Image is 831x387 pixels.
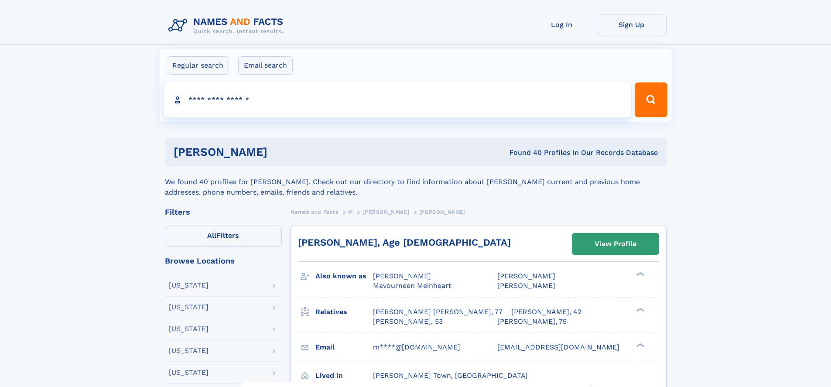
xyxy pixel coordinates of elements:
span: [EMAIL_ADDRESS][DOMAIN_NAME] [497,343,619,351]
div: We found 40 profiles for [PERSON_NAME]. Check out our directory to find information about [PERSON... [165,166,667,198]
a: Log In [527,14,597,35]
div: [US_STATE] [169,282,209,289]
a: [PERSON_NAME] [PERSON_NAME], 77 [373,307,503,317]
input: search input [164,82,631,117]
h1: [PERSON_NAME] [174,147,389,158]
label: Filters [165,226,282,247]
span: [PERSON_NAME] [362,209,409,215]
div: ❯ [634,307,645,312]
h3: Lived in [315,368,373,383]
span: [PERSON_NAME] [497,281,555,290]
div: [US_STATE] [169,304,209,311]
span: Mavourneen Meinheart [373,281,451,290]
a: [PERSON_NAME], Age [DEMOGRAPHIC_DATA] [298,237,511,248]
button: Search Button [635,82,667,117]
h3: Relatives [315,305,373,319]
a: [PERSON_NAME], 42 [511,307,581,317]
a: View Profile [572,233,659,254]
h3: Also known as [315,269,373,284]
div: [US_STATE] [169,369,209,376]
a: Sign Up [597,14,667,35]
div: Browse Locations [165,257,282,265]
div: [US_STATE] [169,325,209,332]
a: Names and Facts [291,206,339,217]
label: Regular search [167,56,229,75]
span: [PERSON_NAME] [373,272,431,280]
div: View Profile [595,234,636,254]
h3: Email [315,340,373,355]
label: Email search [238,56,293,75]
div: [US_STATE] [169,347,209,354]
div: Found 40 Profiles In Our Records Database [388,148,658,158]
a: [PERSON_NAME], 53 [373,317,443,326]
a: [PERSON_NAME], 75 [497,317,567,326]
span: [PERSON_NAME] Town, [GEOGRAPHIC_DATA] [373,371,528,380]
span: [PERSON_NAME] [497,272,555,280]
img: Logo Names and Facts [165,14,291,38]
span: M [348,209,353,215]
div: Filters [165,208,282,216]
span: All [207,231,216,240]
a: M [348,206,353,217]
div: ❯ [634,271,645,277]
a: [PERSON_NAME] [362,206,409,217]
span: [PERSON_NAME] [419,209,466,215]
div: ❯ [634,342,645,348]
